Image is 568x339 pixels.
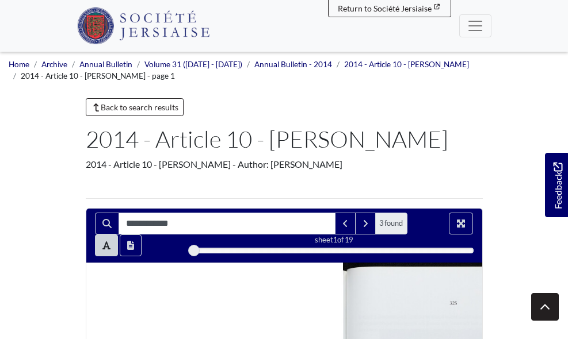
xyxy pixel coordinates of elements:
div: sheet of 19 [194,234,474,245]
button: Scroll to top [531,293,559,321]
a: Home [9,60,29,69]
a: Back to search results [86,98,184,116]
a: 2014 - Article 10 - [PERSON_NAME] [344,60,469,69]
span: 2014 - Article 10 - [PERSON_NAME] - page 1 [21,71,175,80]
h1: 2014 - Article 10 - [PERSON_NAME] [86,125,483,153]
a: Would you like to provide feedback? [545,153,568,217]
span: Feedback [551,162,565,209]
a: Archive [41,60,67,69]
a: Annual Bulletin [79,60,132,69]
img: Société Jersiaise [77,7,210,44]
a: Annual Bulletin - 2014 [254,60,332,69]
button: Full screen mode [449,213,473,234]
button: Toggle text selection (Alt+T) [95,234,118,256]
button: Open transcription window [120,234,142,256]
button: Menu [459,14,491,37]
a: Société Jersiaise logo [77,5,210,47]
span: Return to Société Jersiaise [338,3,432,13]
button: Search [95,213,119,234]
span: 3 found [375,213,407,234]
a: Volume 31 ([DATE] - [DATE]) [144,60,242,69]
div: 2014 - Article 10 - [PERSON_NAME] - Author: [PERSON_NAME] [86,157,483,171]
input: Search for [119,213,336,234]
span: 1 [333,235,337,244]
span: Menu [467,17,484,34]
button: Previous Match [335,213,356,234]
button: Next Match [355,213,376,234]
